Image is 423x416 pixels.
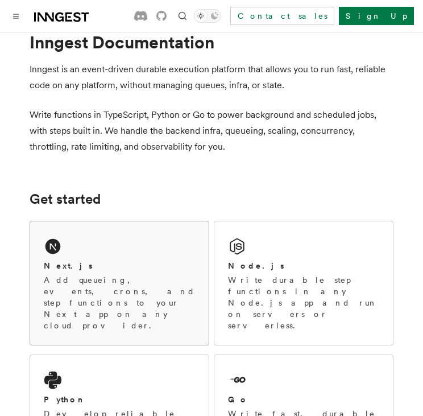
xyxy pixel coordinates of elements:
[44,394,86,405] h2: Python
[44,274,195,331] p: Add queueing, events, crons, and step functions to your Next app on any cloud provider.
[228,260,284,271] h2: Node.js
[30,32,393,52] h1: Inngest Documentation
[44,260,93,271] h2: Next.js
[30,221,209,345] a: Next.jsAdd queueing, events, crons, and step functions to your Next app on any cloud provider.
[30,191,101,207] a: Get started
[214,221,393,345] a: Node.jsWrite durable step functions in any Node.js app and run on servers or serverless.
[228,394,248,405] h2: Go
[9,9,23,23] button: Toggle navigation
[339,7,414,25] a: Sign Up
[30,107,393,155] p: Write functions in TypeScript, Python or Go to power background and scheduled jobs, with steps bu...
[30,61,393,93] p: Inngest is an event-driven durable execution platform that allows you to run fast, reliable code ...
[228,274,379,331] p: Write durable step functions in any Node.js app and run on servers or serverless.
[194,9,221,23] button: Toggle dark mode
[230,7,334,25] a: Contact sales
[176,9,189,23] button: Find something...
